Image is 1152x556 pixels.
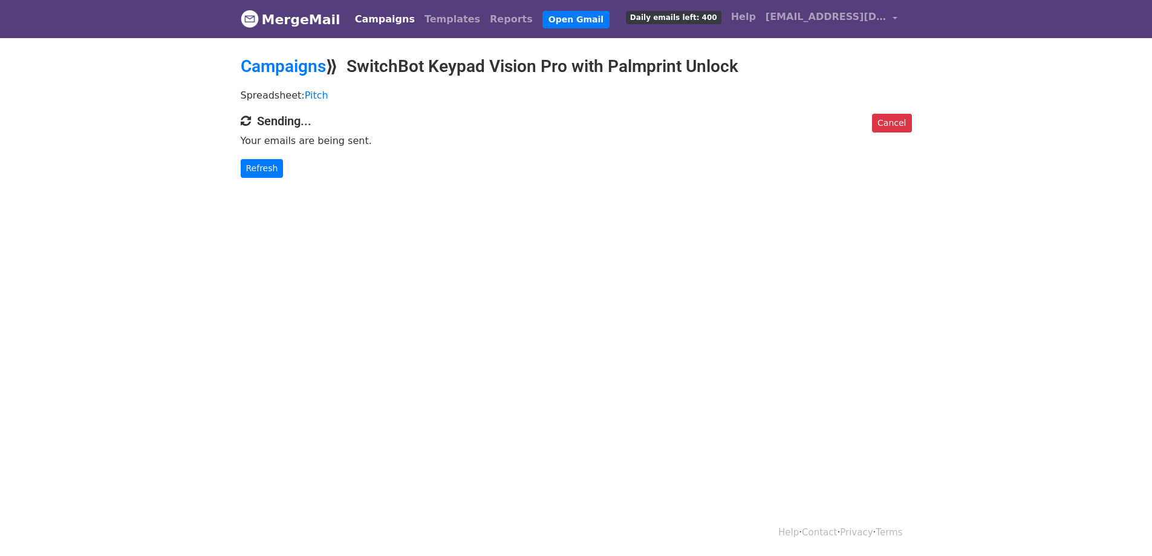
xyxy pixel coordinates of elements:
[241,134,912,147] p: Your emails are being sent.
[802,527,837,538] a: Contact
[876,527,902,538] a: Terms
[241,56,326,76] a: Campaigns
[485,7,538,31] a: Reports
[241,114,912,128] h4: Sending...
[350,7,420,31] a: Campaigns
[840,527,873,538] a: Privacy
[761,5,902,33] a: [EMAIL_ADDRESS][DOMAIN_NAME]
[241,7,340,32] a: MergeMail
[305,90,328,101] a: Pitch
[778,527,799,538] a: Help
[621,5,726,29] a: Daily emails left: 400
[766,10,887,24] span: [EMAIL_ADDRESS][DOMAIN_NAME]
[626,11,721,24] span: Daily emails left: 400
[726,5,761,29] a: Help
[241,159,284,178] a: Refresh
[872,114,911,132] a: Cancel
[542,11,610,28] a: Open Gmail
[420,7,485,31] a: Templates
[241,10,259,28] img: MergeMail logo
[241,56,912,77] h2: ⟫ SwitchBot Keypad Vision Pro with Palmprint Unlock​​
[241,89,912,102] p: Spreadsheet:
